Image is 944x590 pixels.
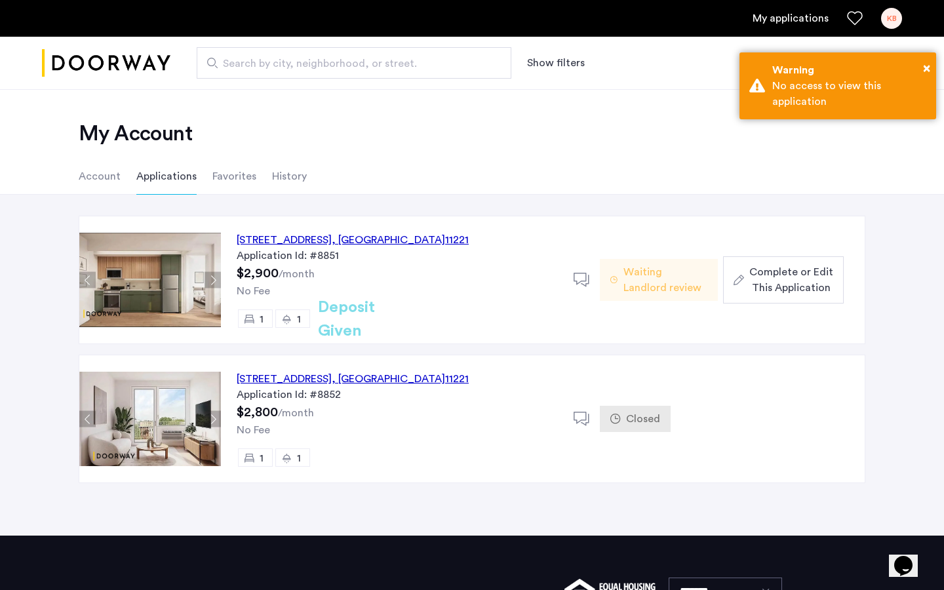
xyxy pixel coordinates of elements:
a: My application [753,10,829,26]
span: $2,900 [237,267,279,280]
span: Complete or Edit This Application [749,264,833,296]
h2: Deposit Given [318,296,422,343]
span: × [923,62,930,75]
span: No Fee [237,425,270,435]
sub: /month [279,269,315,279]
span: , [GEOGRAPHIC_DATA] [332,235,445,245]
a: Favorites [847,10,863,26]
span: 1 [260,314,264,324]
span: 1 [297,453,301,463]
span: , [GEOGRAPHIC_DATA] [332,374,445,384]
li: Applications [136,158,197,195]
li: Account [79,158,121,195]
sub: /month [278,408,314,418]
span: Waiting Landlord review [623,264,707,296]
button: Show or hide filters [527,55,585,71]
span: Closed [626,411,660,427]
div: Application Id: #8852 [237,387,558,403]
span: 1 [297,314,301,324]
div: KB [881,8,902,29]
button: Next apartment [205,272,221,288]
li: History [272,158,307,195]
div: No access to view this application [772,78,926,109]
img: logo [42,39,170,88]
button: Previous apartment [79,272,96,288]
div: [STREET_ADDRESS] 11221 [237,371,469,387]
div: [STREET_ADDRESS] 11221 [237,232,469,248]
button: Next apartment [205,411,221,427]
button: button [723,256,844,304]
li: Favorites [212,158,256,195]
button: Previous apartment [79,411,96,427]
div: Warning [772,62,926,78]
img: Apartment photo [79,372,221,466]
span: Search by city, neighborhood, or street. [223,56,475,71]
span: 1 [260,453,264,463]
span: $2,800 [237,406,278,419]
iframe: chat widget [889,538,931,577]
h2: My Account [79,121,865,147]
span: No Fee [237,286,270,296]
a: Cazamio logo [42,39,170,88]
button: Close [923,58,930,78]
img: Apartment photo [79,233,221,327]
input: Apartment Search [197,47,511,79]
div: Application Id: #8851 [237,248,558,264]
